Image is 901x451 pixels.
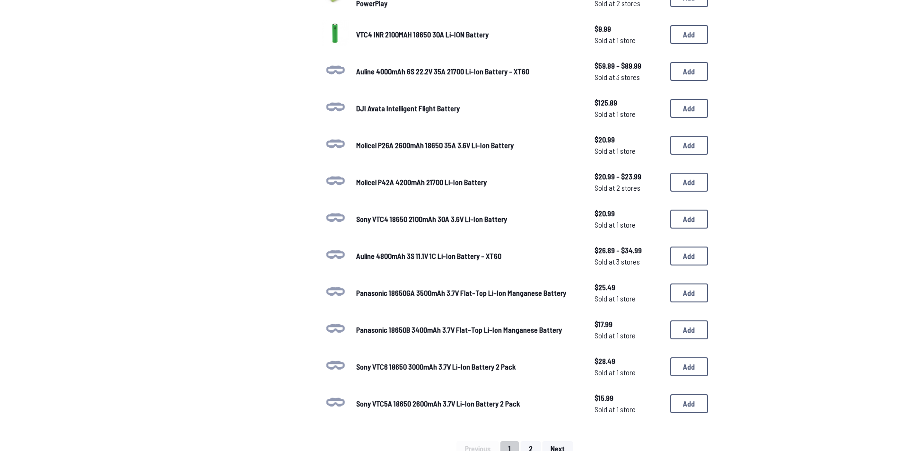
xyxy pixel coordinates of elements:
span: $17.99 [595,318,663,330]
img: image [322,20,349,46]
span: $20.99 [595,134,663,145]
span: Sold at 3 stores [595,71,663,83]
a: Auline 4800mAh 3S 11.1V 1C Li-Ion Battery - XT60 [356,250,579,262]
a: Sony VTC6 18650 3000mAh 3.7V Li-Ion Battery 2 Pack [356,361,579,372]
a: Molicel P42A 4200mAh 21700 Li-Ion Battery [356,177,579,188]
span: $26.89 - $34.99 [595,245,663,256]
span: Panasonic 18650B 3400mAh 3.7V Flat-Top Li-Ion Manganese Battery [356,325,562,334]
button: Add [670,62,708,81]
span: Sold at 1 store [595,35,663,46]
a: DJI Avata Intelligent Flight Battery [356,103,579,114]
span: $125.89 [595,97,663,108]
a: Panasonic 18650GA 3500mAh 3.7V Flat-Top Li-Ion Manganese Battery [356,287,579,299]
span: Auline 4000mAh 6S 22.2V 35A 21700 Li-Ion Battery - XT60 [356,67,529,76]
a: image [322,20,349,49]
span: Panasonic 18650GA 3500mAh 3.7V Flat-Top Li-Ion Manganese Battery [356,288,566,297]
span: Sold at 1 store [595,293,663,304]
a: Sony VTC5A 18650 2600mAh 3.7V Li-Ion Battery 2 Pack [356,398,579,409]
span: $25.49 [595,282,663,293]
span: $20.99 [595,208,663,219]
span: Molicel P26A 2600mAh 18650 35A 3.6V Li-Ion Battery [356,141,514,150]
button: Add [670,25,708,44]
button: Add [670,320,708,339]
span: Sony VTC6 18650 3000mAh 3.7V Li-Ion Battery 2 Pack [356,362,516,371]
span: Auline 4800mAh 3S 11.1V 1C Li-Ion Battery - XT60 [356,251,501,260]
button: Add [670,173,708,192]
span: Sony VTC4 18650 2100mAh 30A 3.6V Li-Ion Battery [356,214,507,223]
span: Sold at 2 stores [595,182,663,194]
span: $15.99 [595,392,663,404]
button: Add [670,247,708,265]
span: Sony VTC5A 18650 2600mAh 3.7V Li-Ion Battery 2 Pack [356,399,520,408]
span: VTC4 INR 2100MAH 18650 30A Li-ION Battery [356,30,489,39]
span: $20.99 - $23.99 [595,171,663,182]
span: Sold at 1 store [595,330,663,341]
button: Add [670,357,708,376]
a: Panasonic 18650B 3400mAh 3.7V Flat-Top Li-Ion Manganese Battery [356,324,579,336]
span: Sold at 1 store [595,367,663,378]
span: Sold at 1 store [595,108,663,120]
button: Add [670,394,708,413]
span: Sold at 1 store [595,219,663,230]
button: Add [670,283,708,302]
a: Sony VTC4 18650 2100mAh 30A 3.6V Li-Ion Battery [356,213,579,225]
button: Add [670,99,708,118]
span: Molicel P42A 4200mAh 21700 Li-Ion Battery [356,177,487,186]
span: Sold at 3 stores [595,256,663,267]
span: $59.89 - $89.99 [595,60,663,71]
span: Sold at 1 store [595,145,663,157]
span: Sold at 1 store [595,404,663,415]
button: Add [670,136,708,155]
a: Auline 4000mAh 6S 22.2V 35A 21700 Li-Ion Battery - XT60 [356,66,579,77]
span: $9.99 [595,23,663,35]
span: $28.49 [595,355,663,367]
a: VTC4 INR 2100MAH 18650 30A Li-ION Battery [356,29,579,40]
button: Add [670,210,708,229]
a: Molicel P26A 2600mAh 18650 35A 3.6V Li-Ion Battery [356,140,579,151]
span: DJI Avata Intelligent Flight Battery [356,104,460,113]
